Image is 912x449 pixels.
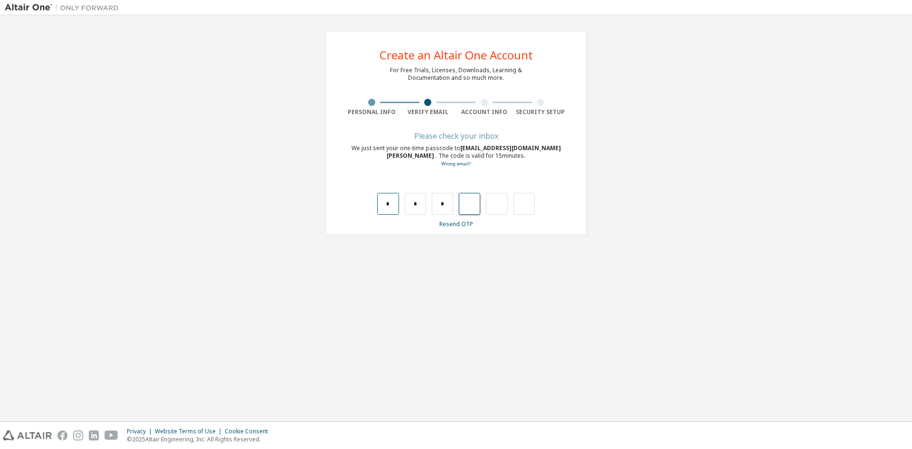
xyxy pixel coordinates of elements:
div: Verify Email [400,108,456,116]
div: Please check your inbox [343,133,569,139]
p: © 2025 Altair Engineering, Inc. All Rights Reserved. [127,435,274,443]
img: facebook.svg [57,430,67,440]
div: Privacy [127,428,155,435]
div: Account Info [456,108,513,116]
div: For Free Trials, Licenses, Downloads, Learning & Documentation and so much more. [390,67,522,82]
div: Website Terms of Use [155,428,225,435]
div: Create an Altair One Account [380,49,533,61]
img: altair_logo.svg [3,430,52,440]
img: Altair One [5,3,123,12]
img: linkedin.svg [89,430,99,440]
div: Security Setup [513,108,569,116]
img: youtube.svg [104,430,118,440]
a: Go back to the registration form [441,161,471,167]
a: Resend OTP [439,220,473,228]
div: Personal Info [343,108,400,116]
div: Cookie Consent [225,428,274,435]
span: [EMAIL_ADDRESS][DOMAIN_NAME][PERSON_NAME] [387,144,561,160]
img: instagram.svg [73,430,83,440]
div: We just sent your one-time passcode to . The code is valid for 15 minutes. [343,144,569,168]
